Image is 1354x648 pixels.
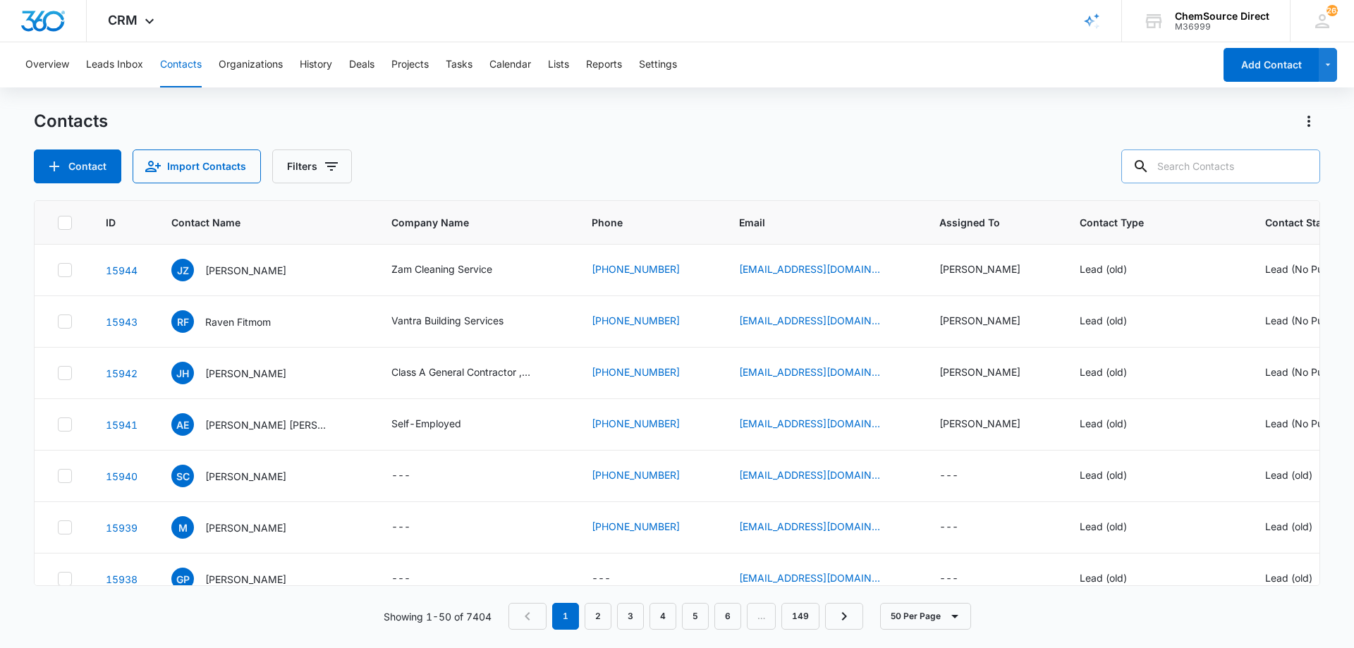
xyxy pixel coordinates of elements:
span: Email [739,215,885,230]
a: Page 5 [682,603,709,630]
span: JH [171,362,194,384]
div: Phone - (407) 459-5715 - Select to Edit Field [592,416,705,433]
a: [PHONE_NUMBER] [592,416,680,431]
button: Organizations [219,42,283,87]
a: [EMAIL_ADDRESS][DOMAIN_NAME] [739,313,880,328]
a: Page 149 [781,603,819,630]
div: Company Name - Zam Cleaning Service - Select to Edit Field [391,262,518,279]
div: Contact Status - Lead (old) - Select to Edit Field [1265,570,1338,587]
button: Filters [272,149,352,183]
p: [PERSON_NAME] [205,469,286,484]
div: Contact Type - Lead (old) - Select to Edit Field [1080,416,1152,433]
div: Email - gabepicc@gmail.com - Select to Edit Field [739,570,905,587]
a: Page 4 [649,603,676,630]
span: SC [171,465,194,487]
div: Assigned To - Chris Lozzi - Select to Edit Field [939,416,1046,433]
div: Assigned To - - Select to Edit Field [939,519,984,536]
p: [PERSON_NAME] [205,366,286,381]
a: Navigate to contact details page for Montaya [106,522,138,534]
div: Email - sabrinablake94@gmail.com - Select to Edit Field [739,467,905,484]
div: Contact Status - Lead (old) - Select to Edit Field [1265,467,1338,484]
a: Next Page [825,603,863,630]
div: Email - ravenb@vantraservices.com - Select to Edit Field [739,313,905,330]
span: Assigned To [939,215,1025,230]
p: [PERSON_NAME] [PERSON_NAME] [205,417,332,432]
div: Contact Name - Sabrina Creed - Select to Edit Field [171,465,312,487]
button: Overview [25,42,69,87]
div: account name [1175,11,1269,22]
div: Lead (old) [1080,416,1127,431]
a: [EMAIL_ADDRESS][DOMAIN_NAME] [739,467,880,482]
div: Phone - (757) 927-3982 - Select to Edit Field [592,313,705,330]
button: Deals [349,42,374,87]
span: Contact Type [1080,215,1211,230]
div: --- [391,570,410,587]
button: Calendar [489,42,531,87]
div: Contact Name - Montaya - Select to Edit Field [171,516,312,539]
div: Contact Type - Lead (old) - Select to Edit Field [1080,570,1152,587]
button: Contacts [160,42,202,87]
div: Phone - (804) 617-3339 - Select to Edit Field [592,365,705,381]
div: Zam Cleaning Service [391,262,492,276]
button: Import Contacts [133,149,261,183]
a: [EMAIL_ADDRESS][DOMAIN_NAME] [739,262,880,276]
div: Assigned To - - Select to Edit Field [939,570,984,587]
button: Add Contact [34,149,121,183]
div: --- [592,570,611,587]
a: Navigate to contact details page for Jorge Zambrano Quijano [106,264,138,276]
div: Phone - - Select to Edit Field [592,570,636,587]
div: Lead (old) [1265,570,1312,585]
div: --- [391,467,410,484]
div: [PERSON_NAME] [939,365,1020,379]
button: Leads Inbox [86,42,143,87]
div: Company Name - - Select to Edit Field [391,519,436,536]
div: --- [391,519,410,536]
a: [PHONE_NUMBER] [592,313,680,328]
a: Navigate to contact details page for Sabrina Creed [106,470,138,482]
span: 2633 [1326,5,1338,16]
div: Contact Name - Jorge Zambrano Quijano - Select to Edit Field [171,259,312,281]
div: Email - robinsonmontaya@yahoo.com - Select to Edit Field [739,519,905,536]
a: [EMAIL_ADDRESS][DOMAIN_NAME] [739,519,880,534]
a: [PHONE_NUMBER] [592,519,680,534]
div: Lead (old) [1080,262,1127,276]
div: Assigned To - - Select to Edit Field [939,467,984,484]
button: Tasks [446,42,472,87]
div: Contact Name - Antonio Eduardo Marquez - Select to Edit Field [171,413,358,436]
div: Email - zamcleaningservicellc@gmail.com - Select to Edit Field [739,262,905,279]
div: Contact Type - Lead (old) - Select to Edit Field [1080,365,1152,381]
div: Lead (old) [1080,519,1127,534]
div: Contact Status - Lead (old) - Select to Edit Field [1265,519,1338,536]
div: Phone - (704) 575-6337 - Select to Edit Field [592,262,705,279]
div: Assigned To - Chris Lozzi - Select to Edit Field [939,262,1046,279]
button: 50 Per Page [880,603,971,630]
a: Page 3 [617,603,644,630]
div: Lead (old) [1265,467,1312,482]
a: [EMAIL_ADDRESS][DOMAIN_NAME] [739,365,880,379]
div: Phone - (219) 488-4531 - Select to Edit Field [592,519,705,536]
h1: Contacts [34,111,108,132]
a: Navigate to contact details page for Gabrielle Piccirilli [106,573,138,585]
div: --- [939,519,958,536]
a: Navigate to contact details page for Antonio Eduardo Marquez [106,419,138,431]
div: Company Name - - Select to Edit Field [391,570,436,587]
button: Actions [1298,110,1320,133]
input: Search Contacts [1121,149,1320,183]
div: Email - antoniomarquez112009@hotmail.com - Select to Edit Field [739,416,905,433]
div: [PERSON_NAME] [939,416,1020,431]
div: Lead (old) [1080,467,1127,482]
a: [EMAIL_ADDRESS][DOMAIN_NAME] [739,570,880,585]
span: Contact Name [171,215,337,230]
span: Company Name [391,215,558,230]
div: Class A General Contractor , Seacliff LLC [391,365,532,379]
button: Add Contact [1224,48,1319,82]
div: --- [939,570,958,587]
div: Lead (old) [1080,313,1127,328]
button: Reports [586,42,622,87]
div: Company Name - Self-Employed - Select to Edit Field [391,416,487,433]
div: Company Name - Vantra Building Services - Select to Edit Field [391,313,529,330]
div: Lead (old) [1080,570,1127,585]
span: ID [106,215,117,230]
div: Phone - (440) 645-0022 - Select to Edit Field [592,467,705,484]
em: 1 [552,603,579,630]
